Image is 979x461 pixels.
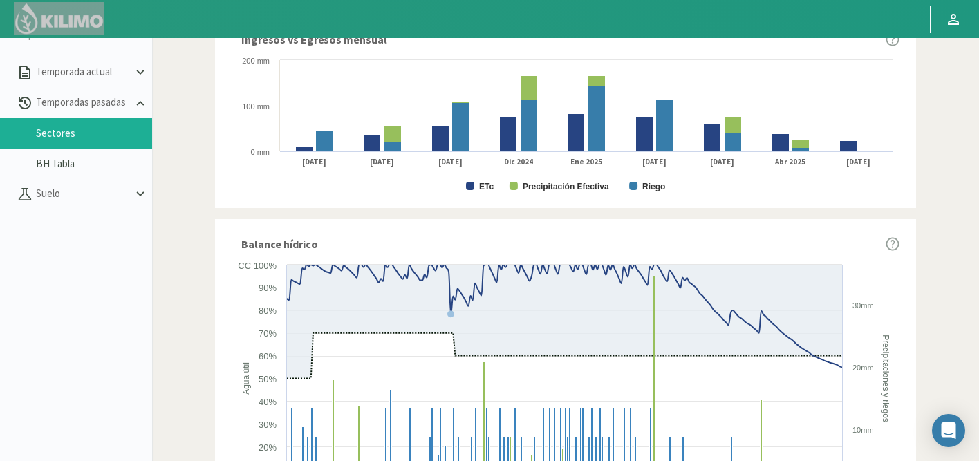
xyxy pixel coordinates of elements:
[14,2,104,35] img: Kilimo
[241,236,318,252] span: Balance hídrico
[479,182,494,191] text: ETc
[259,420,277,430] text: 30%
[932,414,965,447] div: Open Intercom Messenger
[36,158,152,170] a: BH Tabla
[504,157,533,167] text: Dic 2024
[259,328,277,339] text: 70%
[251,148,270,156] text: 0 mm
[570,157,602,167] text: Ene 2025
[259,351,277,361] text: 60%
[302,157,326,167] text: [DATE]
[852,364,874,372] text: 20mm
[36,127,152,140] a: Sectores
[33,95,133,111] p: Temporadas pasadas
[881,335,891,422] text: Precipitaciones y riegos
[438,157,463,167] text: [DATE]
[241,31,386,48] span: Ingresos vs Egresos mensual
[710,157,734,167] text: [DATE]
[774,157,805,167] text: Abr 2025
[370,157,394,167] text: [DATE]
[259,397,277,407] text: 40%
[852,301,874,310] text: 30mm
[238,261,277,271] text: CC 100%
[33,186,133,202] p: Suelo
[242,57,270,65] text: 200 mm
[259,374,277,384] text: 50%
[846,157,870,167] text: [DATE]
[642,182,665,191] text: Riego
[642,157,666,167] text: [DATE]
[259,442,277,453] text: 20%
[259,283,277,293] text: 90%
[33,64,133,80] p: Temporada actual
[852,426,874,434] text: 10mm
[241,362,251,395] text: Agua útil
[259,305,277,316] text: 80%
[523,182,609,191] text: Precipitación Efectiva
[242,102,270,111] text: 100 mm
